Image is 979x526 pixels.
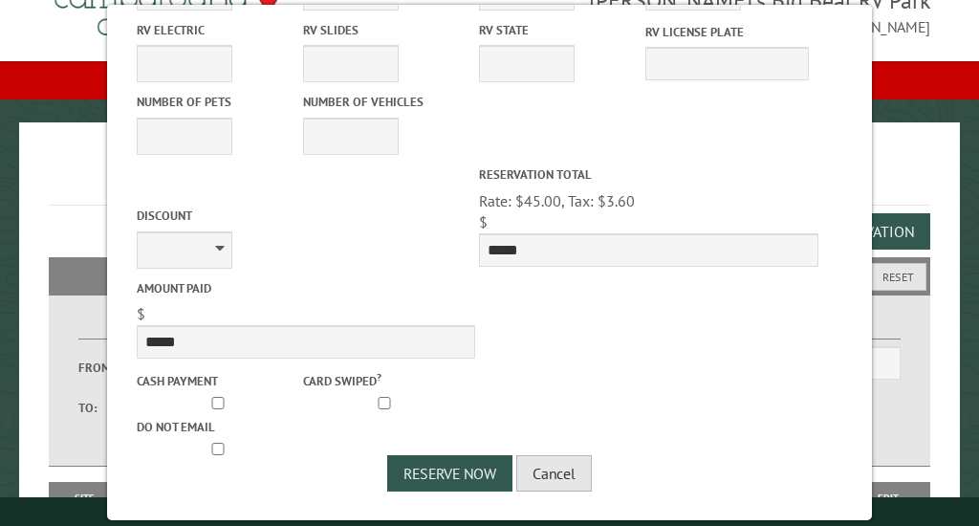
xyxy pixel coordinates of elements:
[847,482,930,515] th: Edit
[137,93,299,111] label: Number of Pets
[137,207,476,225] label: Discount
[49,153,930,206] h1: Reservations
[387,455,512,492] button: Reserve Now
[78,359,129,377] label: From:
[479,212,488,231] span: $
[479,21,642,39] label: RV State
[479,191,635,210] span: Rate: $45.00, Tax: $3.60
[645,23,808,41] label: RV License Plate
[78,318,279,340] label: Dates
[870,263,926,291] button: Reset
[137,279,476,297] label: Amount paid
[137,372,299,390] label: Cash payment
[58,482,111,515] th: Site
[303,93,466,111] label: Number of Vehicles
[137,304,145,323] span: $
[49,257,930,294] h2: Filters
[479,165,818,184] label: Reservation Total
[303,21,466,39] label: RV Slides
[78,399,129,417] label: To:
[377,370,381,384] a: ?
[137,418,299,436] label: Do not email
[137,21,299,39] label: RV Electric
[303,369,466,390] label: Card swiped
[516,455,592,492] button: Cancel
